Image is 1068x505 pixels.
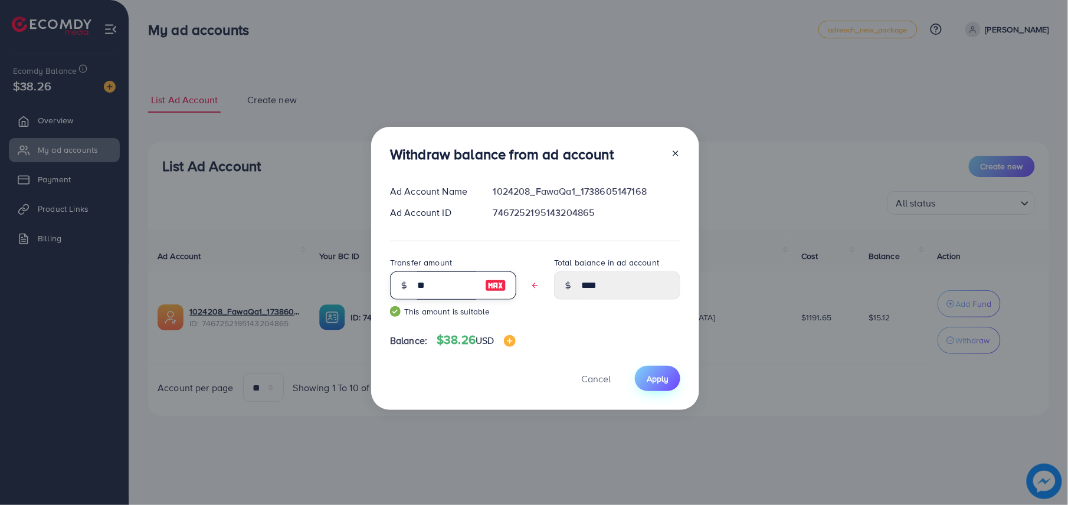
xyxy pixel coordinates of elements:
[566,366,625,391] button: Cancel
[635,366,680,391] button: Apply
[390,306,516,317] small: This amount is suitable
[554,257,659,268] label: Total balance in ad account
[581,372,611,385] span: Cancel
[647,373,669,385] span: Apply
[390,257,452,268] label: Transfer amount
[484,185,690,198] div: 1024208_FawaQa1_1738605147168
[484,206,690,219] div: 7467252195143204865
[381,185,484,198] div: Ad Account Name
[476,334,494,347] span: USD
[381,206,484,219] div: Ad Account ID
[390,306,401,317] img: guide
[390,146,614,163] h3: Withdraw balance from ad account
[504,335,516,347] img: image
[485,278,506,293] img: image
[390,334,427,347] span: Balance:
[437,333,515,347] h4: $38.26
